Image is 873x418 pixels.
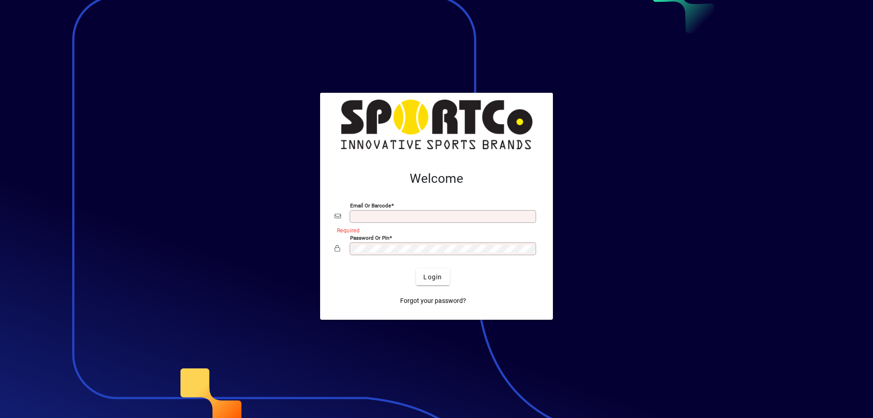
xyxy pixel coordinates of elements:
[423,272,442,282] span: Login
[350,202,391,209] mat-label: Email or Barcode
[337,225,531,235] mat-error: Required
[350,235,389,241] mat-label: Password or Pin
[400,296,466,306] span: Forgot your password?
[396,292,470,309] a: Forgot your password?
[416,269,449,285] button: Login
[335,171,538,186] h2: Welcome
